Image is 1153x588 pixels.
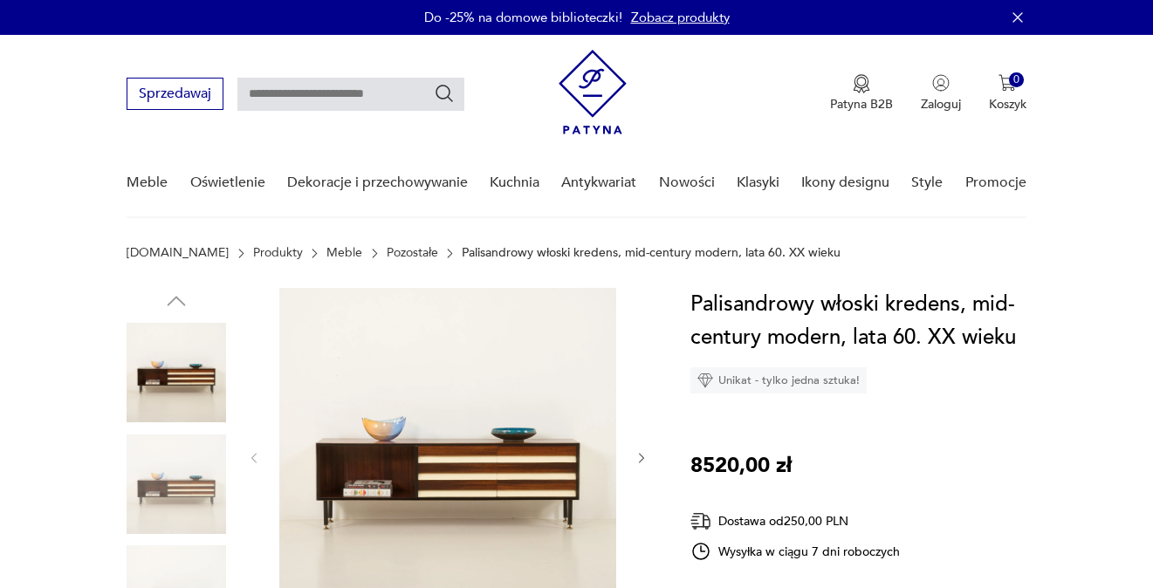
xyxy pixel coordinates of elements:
[127,246,229,260] a: [DOMAIN_NAME]
[127,149,168,216] a: Meble
[932,74,950,92] img: Ikonka użytkownika
[690,541,900,562] div: Wysyłka w ciągu 7 dni roboczych
[127,78,223,110] button: Sprzedawaj
[965,149,1026,216] a: Promocje
[690,288,1050,354] h1: Palisandrowy włoski kredens, mid-century modern, lata 60. XX wieku
[999,74,1016,92] img: Ikona koszyka
[690,510,900,532] div: Dostawa od 250,00 PLN
[462,246,841,260] p: Palisandrowy włoski kredens, mid-century modern, lata 60. XX wieku
[631,9,730,26] a: Zobacz produkty
[1009,72,1024,87] div: 0
[387,246,438,260] a: Pozostałe
[830,74,893,113] a: Ikona medaluPatyna B2B
[253,246,303,260] a: Produkty
[911,149,943,216] a: Style
[830,96,893,113] p: Patyna B2B
[921,96,961,113] p: Zaloguj
[127,434,226,534] img: Zdjęcie produktu Palisandrowy włoski kredens, mid-century modern, lata 60. XX wieku
[690,367,867,393] div: Unikat - tylko jedna sztuka!
[190,149,265,216] a: Oświetlenie
[559,50,627,134] img: Patyna - sklep z meblami i dekoracjami vintage
[434,83,455,104] button: Szukaj
[659,149,715,216] a: Nowości
[127,323,226,422] img: Zdjęcie produktu Palisandrowy włoski kredens, mid-century modern, lata 60. XX wieku
[830,74,893,113] button: Patyna B2B
[561,149,636,216] a: Antykwariat
[989,96,1026,113] p: Koszyk
[697,373,713,388] img: Ikona diamentu
[989,74,1026,113] button: 0Koszyk
[424,9,622,26] p: Do -25% na domowe biblioteczki!
[287,149,468,216] a: Dekoracje i przechowywanie
[853,74,870,93] img: Ikona medalu
[326,246,362,260] a: Meble
[921,74,961,113] button: Zaloguj
[690,510,711,532] img: Ikona dostawy
[801,149,889,216] a: Ikony designu
[690,449,792,482] p: 8520,00 zł
[737,149,779,216] a: Klasyki
[490,149,539,216] a: Kuchnia
[127,89,223,101] a: Sprzedawaj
